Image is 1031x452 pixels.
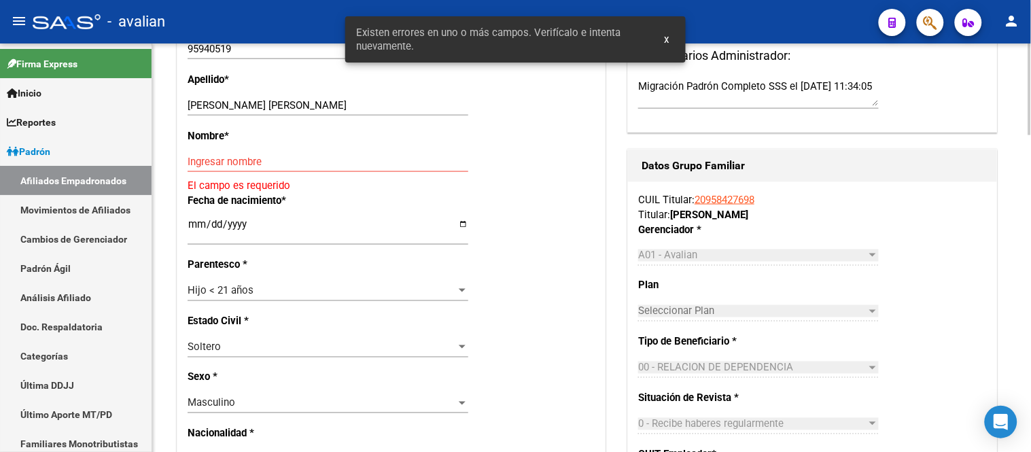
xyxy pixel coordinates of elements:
[638,222,743,237] p: Gerenciador *
[188,370,310,385] p: Sexo *
[188,258,310,273] p: Parentesco *
[638,334,743,349] p: Tipo de Beneficiario *
[7,115,56,130] span: Reportes
[188,128,310,143] p: Nombre
[642,155,983,177] h1: Datos Grupo Familiar
[985,406,1017,438] div: Open Intercom Messenger
[1004,13,1020,29] mat-icon: person
[188,341,221,353] span: Soltero
[654,27,680,52] button: x
[638,418,784,430] span: 0 - Recibe haberes regularmente
[638,46,987,65] h3: Comentarios Administrador:
[188,178,595,193] p: El campo es requerido
[7,144,50,159] span: Padrón
[188,397,235,409] span: Masculino
[638,391,743,406] p: Situación de Revista *
[638,192,987,222] div: CUIL Titular: Titular:
[665,33,669,46] span: x
[638,305,867,317] span: Seleccionar Plan
[7,56,77,71] span: Firma Express
[356,26,648,53] span: Existen errores en uno o más campos. Verifícalo e intenta nuevamente.
[188,314,310,329] p: Estado Civil *
[7,86,41,101] span: Inicio
[11,13,27,29] mat-icon: menu
[188,72,310,87] p: Apellido
[670,209,748,221] strong: [PERSON_NAME]
[188,193,310,208] p: Fecha de nacimiento
[188,285,254,297] span: Hijo < 21 años
[638,249,697,262] span: A01 - Avalian
[638,278,743,293] p: Plan
[188,426,310,441] p: Nacionalidad *
[695,194,754,206] a: 20958427698
[107,7,165,37] span: - avalian
[638,362,793,374] span: 00 - RELACION DE DEPENDENCIA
